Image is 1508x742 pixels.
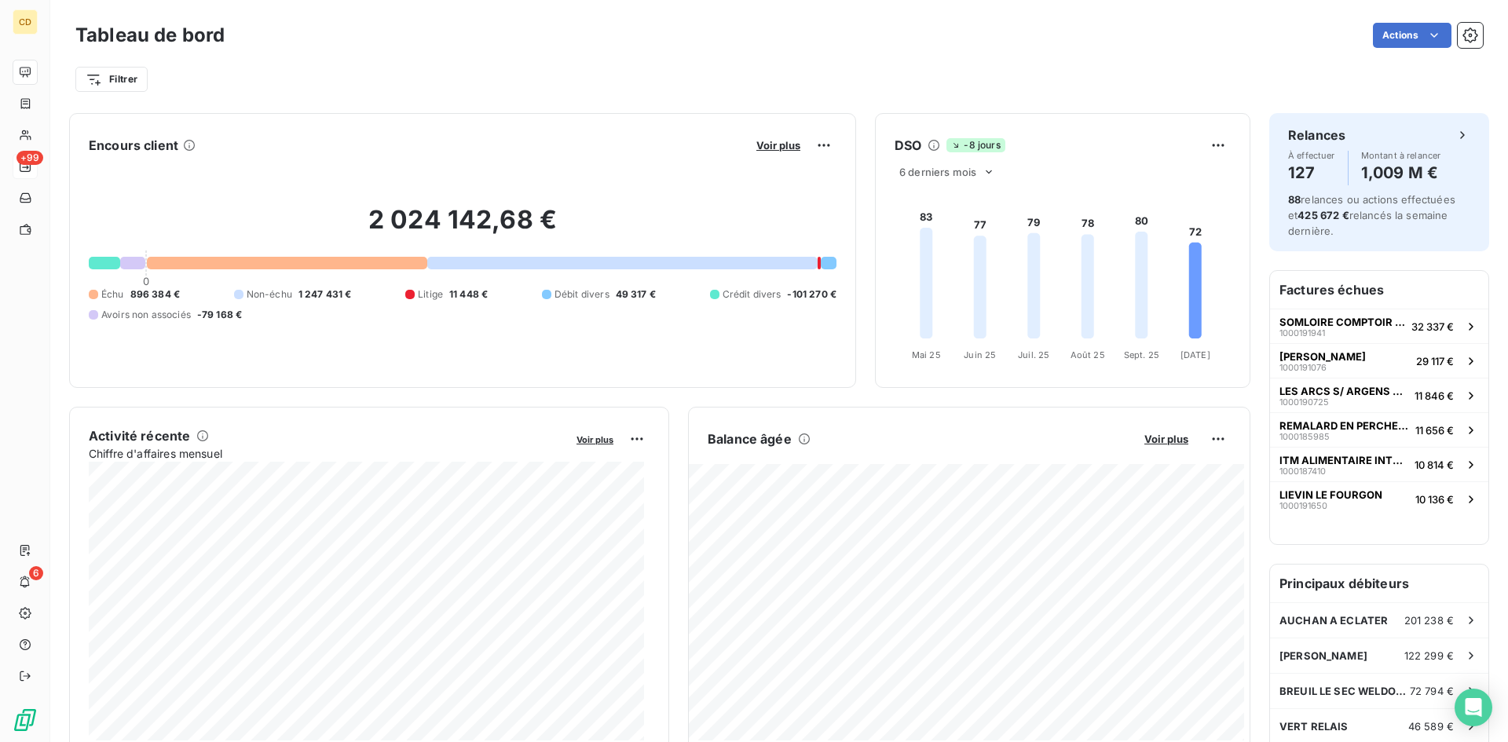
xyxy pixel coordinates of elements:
span: À effectuer [1288,151,1335,160]
span: BREUIL LE SEC WELDOM ENTREPOT-30 [1279,685,1410,697]
span: 0 [143,275,149,287]
span: relances ou actions effectuées et relancés la semaine dernière. [1288,193,1455,237]
span: LIEVIN LE FOURGON [1279,488,1382,501]
span: 29 117 € [1416,355,1454,367]
span: Débit divers [555,287,609,302]
span: VERT RELAIS [1279,720,1349,733]
span: 1 247 431 € [298,287,352,302]
span: 1000187410 [1279,466,1326,476]
span: Non-échu [247,287,292,302]
span: 88 [1288,193,1301,206]
h6: Encours client [89,136,178,155]
span: SOMLOIRE COMPTOIR DES LYS [1279,316,1405,328]
span: 10 814 € [1415,459,1454,471]
span: Litige [418,287,443,302]
tspan: [DATE] [1180,349,1210,360]
tspan: Août 25 [1071,349,1105,360]
h6: Balance âgée [708,429,792,448]
h4: 127 [1288,160,1335,185]
span: 201 238 € [1404,614,1454,627]
span: -79 168 € [197,308,242,322]
span: Chiffre d'affaires mensuel [89,445,565,462]
span: AUCHAN A ECLATER [1279,614,1388,627]
img: Logo LeanPay [13,707,38,733]
h6: Principaux débiteurs [1270,565,1488,602]
button: Voir plus [752,138,805,152]
span: Montant à relancer [1361,151,1441,160]
div: CD [13,9,38,35]
span: 1000191650 [1279,501,1327,510]
span: ITM ALIMENTAIRE INTERNATIONAL [1279,454,1408,466]
span: 72 794 € [1410,685,1454,697]
button: SOMLOIRE COMPTOIR DES LYS100019194132 337 € [1270,309,1488,343]
span: 32 337 € [1411,320,1454,333]
span: 1000191076 [1279,363,1327,372]
span: Voir plus [1144,433,1188,445]
h4: 1,009 M € [1361,160,1441,185]
span: 10 136 € [1415,493,1454,506]
span: [PERSON_NAME] [1279,350,1366,363]
span: 6 derniers mois [899,166,976,178]
span: 1000191941 [1279,328,1325,338]
span: REMALARD EN PERCHE BFC USINE [1279,419,1409,432]
span: Voir plus [576,434,613,445]
span: 49 317 € [616,287,656,302]
button: ITM ALIMENTAIRE INTERNATIONAL100018741010 814 € [1270,447,1488,481]
span: 425 672 € [1298,209,1349,221]
button: Actions [1373,23,1451,48]
tspan: Sept. 25 [1124,349,1159,360]
span: 896 384 € [130,287,180,302]
button: LIEVIN LE FOURGON100019165010 136 € [1270,481,1488,516]
span: 6 [29,566,43,580]
span: [PERSON_NAME] [1279,649,1367,662]
span: Voir plus [756,139,800,152]
span: 122 299 € [1404,649,1454,662]
span: 1000190725 [1279,397,1329,407]
button: [PERSON_NAME]100019107629 117 € [1270,343,1488,378]
h6: Factures échues [1270,271,1488,309]
button: REMALARD EN PERCHE BFC USINE100018598511 656 € [1270,412,1488,447]
h6: Activité récente [89,426,190,445]
span: -8 jours [946,138,1005,152]
span: Avoirs non associés [101,308,191,322]
button: Voir plus [572,432,618,446]
button: Voir plus [1140,432,1193,446]
tspan: Juil. 25 [1018,349,1049,360]
span: 11 846 € [1415,389,1454,402]
span: 11 656 € [1415,424,1454,437]
h2: 2 024 142,68 € [89,204,836,251]
span: +99 [16,151,43,165]
button: Filtrer [75,67,148,92]
span: Crédit divers [723,287,781,302]
tspan: Mai 25 [912,349,941,360]
h3: Tableau de bord [75,21,225,49]
span: 46 589 € [1408,720,1454,733]
div: Open Intercom Messenger [1455,689,1492,726]
button: LES ARCS S/ ARGENS CARREFOUR - 202100019072511 846 € [1270,378,1488,412]
span: 11 448 € [449,287,488,302]
h6: Relances [1288,126,1345,144]
span: Échu [101,287,124,302]
tspan: Juin 25 [964,349,996,360]
span: 1000185985 [1279,432,1330,441]
h6: DSO [895,136,921,155]
span: LES ARCS S/ ARGENS CARREFOUR - 202 [1279,385,1408,397]
span: -101 270 € [787,287,836,302]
